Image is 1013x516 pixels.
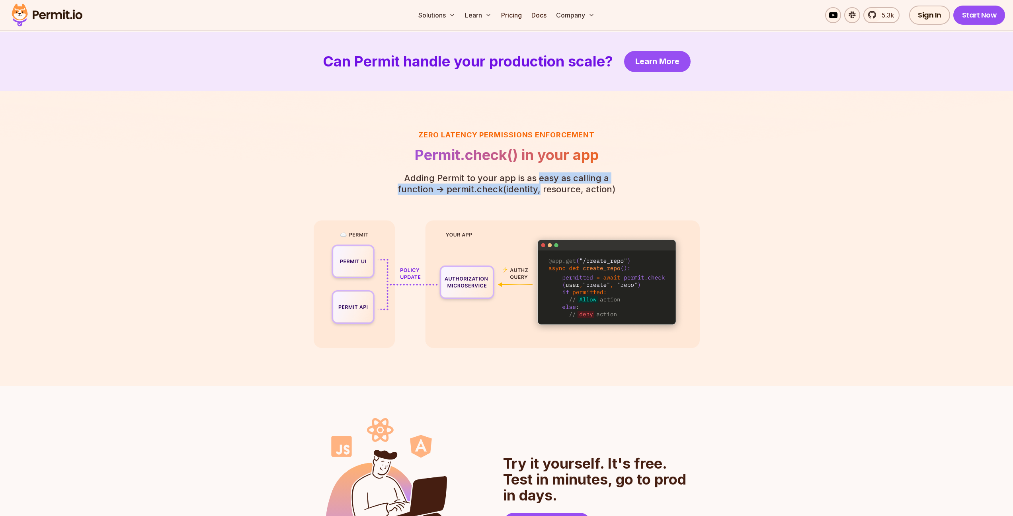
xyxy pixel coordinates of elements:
[415,7,459,23] button: Solutions
[863,7,900,23] a: 5.3k
[385,172,628,195] p: Adding Permit to your app is as easy as calling a function - > permit.check(identity, resource, a...
[909,6,950,25] a: Sign In
[8,2,86,29] img: Permit logo
[323,53,613,69] h2: Can Permit handle your production scale?
[877,10,894,20] span: 5.3k
[462,7,495,23] button: Learn
[498,7,525,23] a: Pricing
[624,51,691,72] a: Learn More
[528,7,550,23] a: Docs
[503,455,688,503] h2: Try it yourself. It's free. Test in minutes, go to prod in days.
[385,147,628,163] h2: Permit.check() in your app
[385,129,628,141] h3: Zero latency Permissions enforcement
[553,7,598,23] button: Company
[635,56,679,67] span: Learn More
[953,6,1005,25] a: Start Now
